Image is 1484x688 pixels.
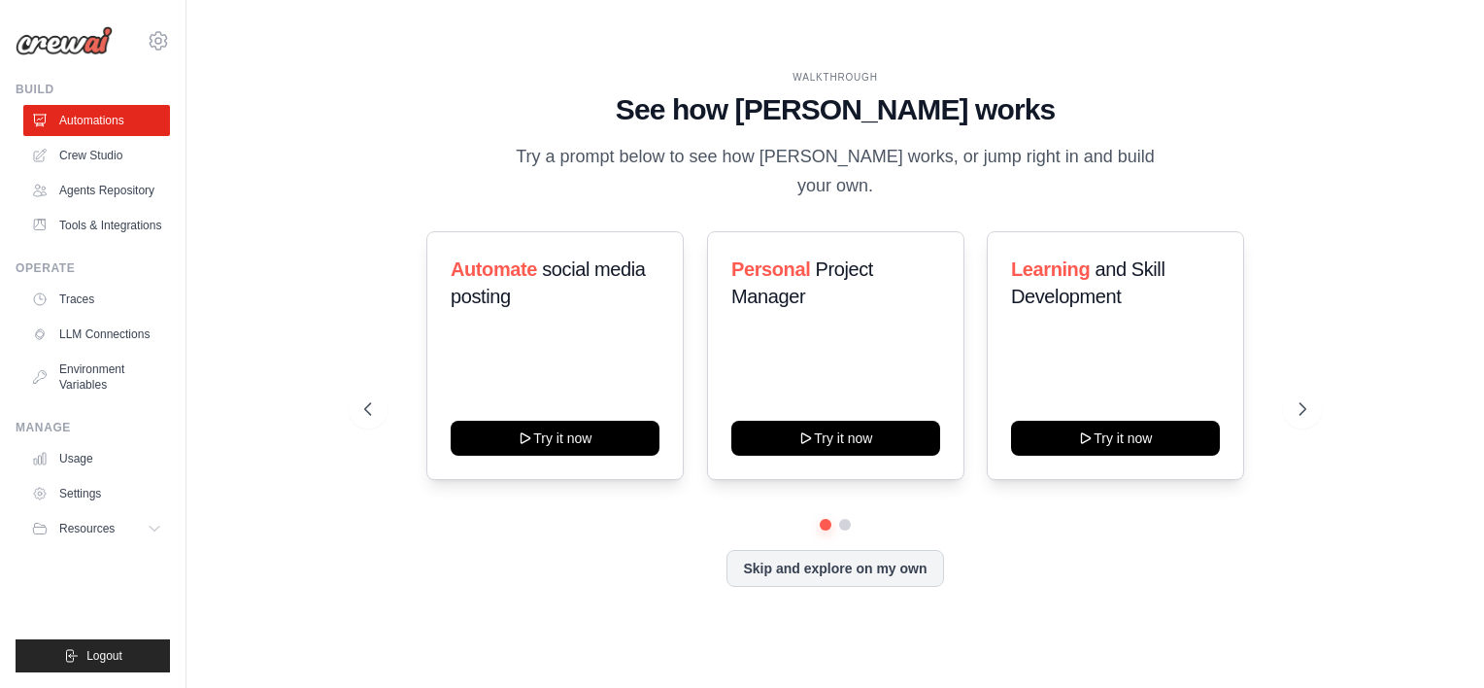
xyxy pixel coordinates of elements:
[16,260,170,276] div: Operate
[23,354,170,400] a: Environment Variables
[731,258,873,307] span: Project Manager
[731,421,940,456] button: Try it now
[451,258,537,280] span: Automate
[1011,421,1220,456] button: Try it now
[364,70,1306,85] div: WALKTHROUGH
[16,26,113,55] img: Logo
[23,175,170,206] a: Agents Repository
[509,143,1162,200] p: Try a prompt below to see how [PERSON_NAME] works, or jump right in and build your own.
[23,210,170,241] a: Tools & Integrations
[726,550,943,587] button: Skip and explore on my own
[451,421,659,456] button: Try it now
[86,648,122,664] span: Logout
[23,105,170,136] a: Automations
[23,513,170,544] button: Resources
[23,319,170,350] a: LLM Connections
[23,284,170,315] a: Traces
[16,420,170,435] div: Manage
[364,92,1306,127] h1: See how [PERSON_NAME] works
[59,521,115,536] span: Resources
[23,443,170,474] a: Usage
[731,258,810,280] span: Personal
[1011,258,1090,280] span: Learning
[23,140,170,171] a: Crew Studio
[23,478,170,509] a: Settings
[1011,258,1164,307] span: and Skill Development
[16,639,170,672] button: Logout
[451,258,646,307] span: social media posting
[16,82,170,97] div: Build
